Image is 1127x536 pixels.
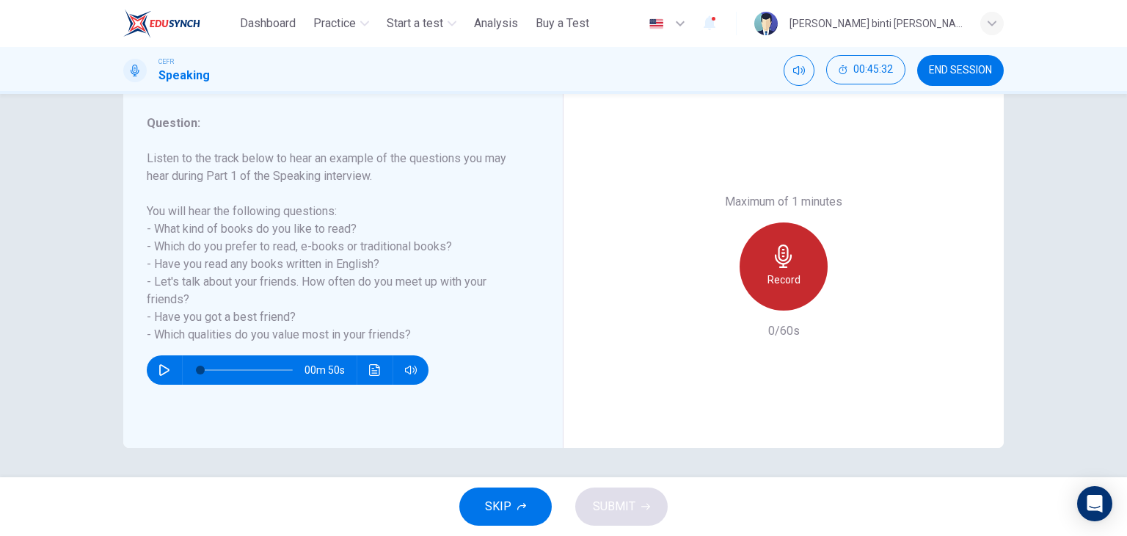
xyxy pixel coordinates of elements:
[485,496,511,517] span: SKIP
[530,10,595,37] button: Buy a Test
[147,115,522,132] h6: Question :
[725,193,842,211] h6: Maximum of 1 minutes
[307,10,375,37] button: Practice
[853,64,893,76] span: 00:45:32
[387,15,443,32] span: Start a test
[647,18,665,29] img: en
[234,10,302,37] button: Dashboard
[826,55,905,86] div: Hide
[536,15,589,32] span: Buy a Test
[158,67,210,84] h1: Speaking
[789,15,963,32] div: [PERSON_NAME] binti [PERSON_NAME]
[313,15,356,32] span: Practice
[826,55,905,84] button: 00:45:32
[917,55,1004,86] button: END SESSION
[784,55,814,86] div: Mute
[767,271,800,289] h6: Record
[363,355,387,385] button: Click to see the audio transcription
[147,150,522,344] h6: Listen to the track below to hear an example of the questions you may hear during Part 1 of the S...
[240,15,296,32] span: Dashboard
[768,322,800,340] h6: 0/60s
[468,10,524,37] button: Analysis
[158,57,174,67] span: CEFR
[381,10,462,37] button: Start a test
[754,12,778,35] img: Profile picture
[123,9,200,38] img: ELTC logo
[474,15,518,32] span: Analysis
[304,355,357,385] span: 00m 50s
[459,488,552,526] button: SKIP
[1077,486,1112,521] div: Open Intercom Messenger
[123,9,234,38] a: ELTC logo
[740,222,828,311] button: Record
[929,65,992,76] span: END SESSION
